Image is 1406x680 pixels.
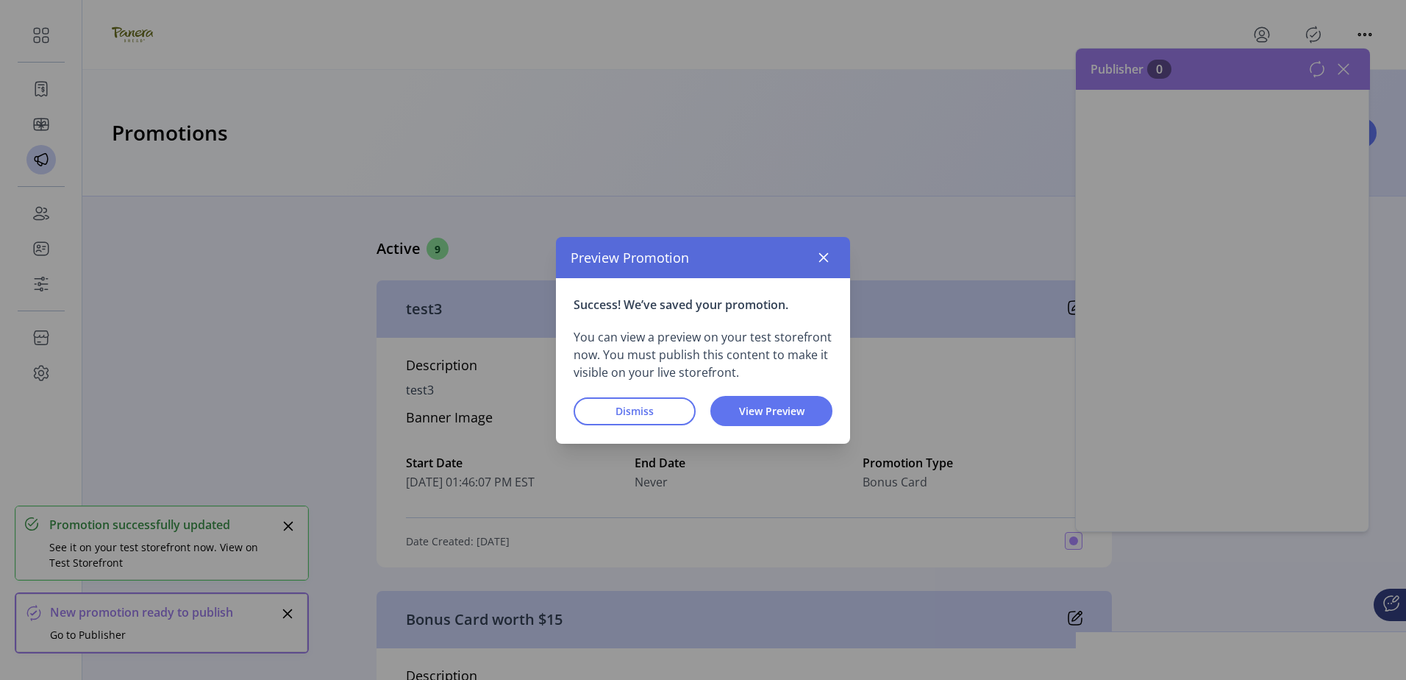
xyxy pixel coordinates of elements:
[574,296,832,314] p: Success! We’ve saved your promotion.
[593,403,677,419] span: Dismiss
[574,397,696,425] button: Dismiss
[571,247,689,267] span: Preview Promotion
[574,328,832,381] p: You can view a preview on your test storefront now. You must publish this content to make it visi...
[729,403,813,419] span: View Preview
[710,396,832,426] button: View Preview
